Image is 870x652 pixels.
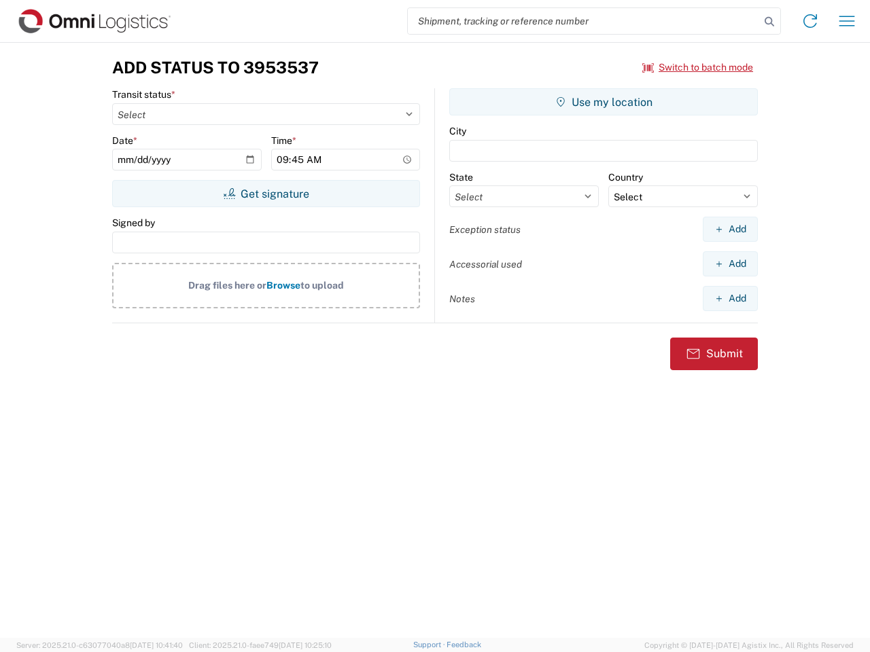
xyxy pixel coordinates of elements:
[189,641,332,649] span: Client: 2025.21.0-faee749
[703,251,758,276] button: Add
[447,640,481,649] a: Feedback
[112,58,319,77] h3: Add Status to 3953537
[408,8,760,34] input: Shipment, tracking or reference number
[266,280,300,291] span: Browse
[703,217,758,242] button: Add
[279,641,332,649] span: [DATE] 10:25:10
[112,134,137,147] label: Date
[449,223,521,236] label: Exception status
[670,338,758,370] button: Submit
[112,217,155,229] label: Signed by
[703,286,758,311] button: Add
[112,88,175,101] label: Transit status
[413,640,447,649] a: Support
[449,125,466,137] label: City
[449,88,758,115] button: Use my location
[449,293,475,305] label: Notes
[271,134,296,147] label: Time
[449,171,473,183] label: State
[608,171,643,183] label: Country
[644,639,854,651] span: Copyright © [DATE]-[DATE] Agistix Inc., All Rights Reserved
[188,280,266,291] span: Drag files here or
[16,641,183,649] span: Server: 2025.21.0-c63077040a8
[300,280,344,291] span: to upload
[449,258,522,270] label: Accessorial used
[642,56,753,79] button: Switch to batch mode
[112,180,420,207] button: Get signature
[130,641,183,649] span: [DATE] 10:41:40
